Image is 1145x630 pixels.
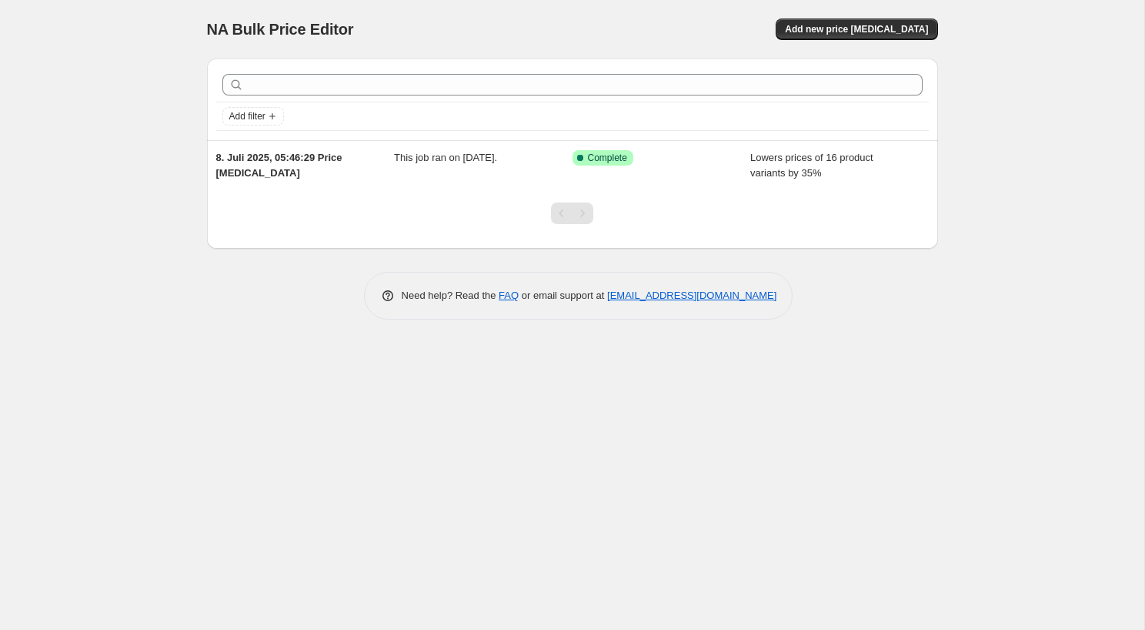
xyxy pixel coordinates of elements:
a: [EMAIL_ADDRESS][DOMAIN_NAME] [607,290,776,301]
span: Complete [588,152,627,164]
span: Lowers prices of 16 product variants by 35% [750,152,873,179]
button: Add filter [222,107,284,126]
span: Need help? Read the [402,290,499,301]
span: NA Bulk Price Editor [207,21,354,38]
span: 8. Juli 2025, 05:46:29 Price [MEDICAL_DATA] [216,152,342,179]
button: Add new price [MEDICAL_DATA] [776,18,937,40]
span: Add new price [MEDICAL_DATA] [785,23,928,35]
span: or email support at [519,290,607,301]
span: This job ran on [DATE]. [394,152,497,163]
nav: Pagination [551,203,593,224]
a: FAQ [499,290,519,301]
span: Add filter [229,110,265,122]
